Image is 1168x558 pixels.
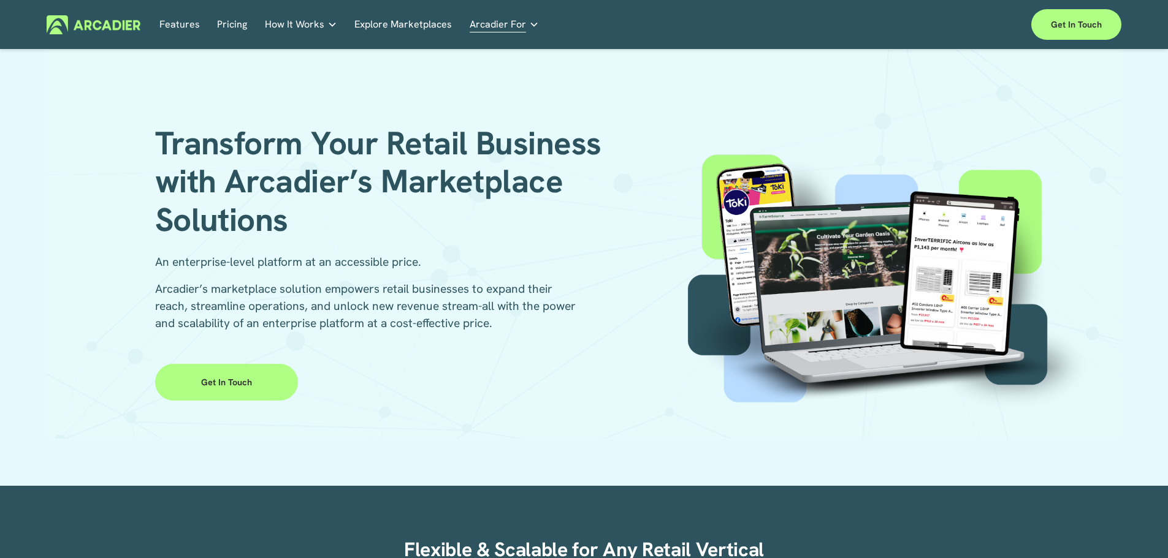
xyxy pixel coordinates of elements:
a: Explore Marketplaces [354,15,452,34]
a: Get in touch [1031,9,1121,40]
span: Arcadier For [470,16,526,33]
h1: Transform Your Retail Business with Arcadier’s Marketplace Solutions [155,124,620,239]
span: How It Works [265,16,324,33]
a: Pricing [217,15,247,34]
p: Arcadier’s marketplace solution empowers retail businesses to expand their reach, streamline oper... [155,281,584,332]
img: Arcadier [47,15,140,34]
a: folder dropdown [470,15,539,34]
a: Features [159,15,200,34]
a: Get in Touch [155,364,298,401]
p: An enterprise-level platform at an accessible price. [155,254,584,271]
a: folder dropdown [265,15,337,34]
